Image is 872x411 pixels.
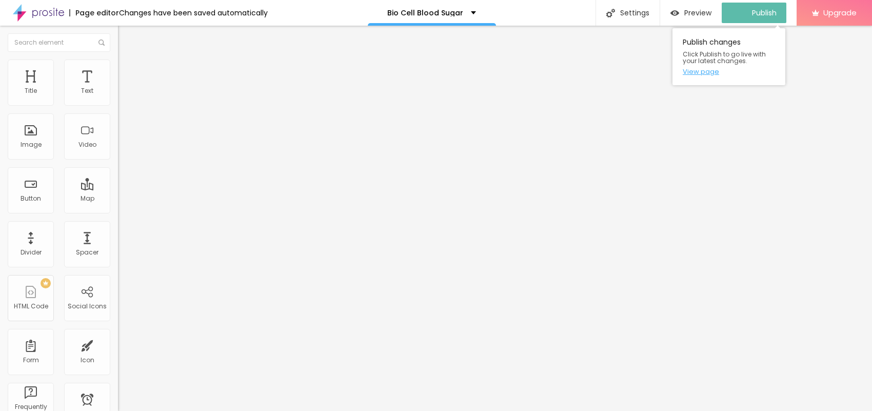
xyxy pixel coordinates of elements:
[21,141,42,148] div: Image
[670,9,679,17] img: view-1.svg
[683,51,775,64] span: Click Publish to go live with your latest changes.
[78,141,96,148] div: Video
[672,28,785,85] div: Publish changes
[81,87,93,94] div: Text
[23,357,39,364] div: Form
[683,68,775,75] a: View page
[69,9,119,16] div: Page editor
[68,303,107,310] div: Social Icons
[14,303,48,310] div: HTML Code
[98,40,105,46] img: Icone
[81,357,94,364] div: Icon
[606,9,615,17] img: Icone
[118,26,872,411] iframe: Editor
[684,9,711,17] span: Preview
[387,9,463,16] p: Bio Cell Blood Sugar
[25,87,37,94] div: Title
[81,195,94,202] div: Map
[21,249,42,256] div: Divider
[8,33,110,52] input: Search element
[76,249,98,256] div: Spacer
[823,8,857,17] span: Upgrade
[752,9,777,17] span: Publish
[722,3,786,23] button: Publish
[660,3,722,23] button: Preview
[119,9,268,16] div: Changes have been saved automatically
[21,195,41,202] div: Button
